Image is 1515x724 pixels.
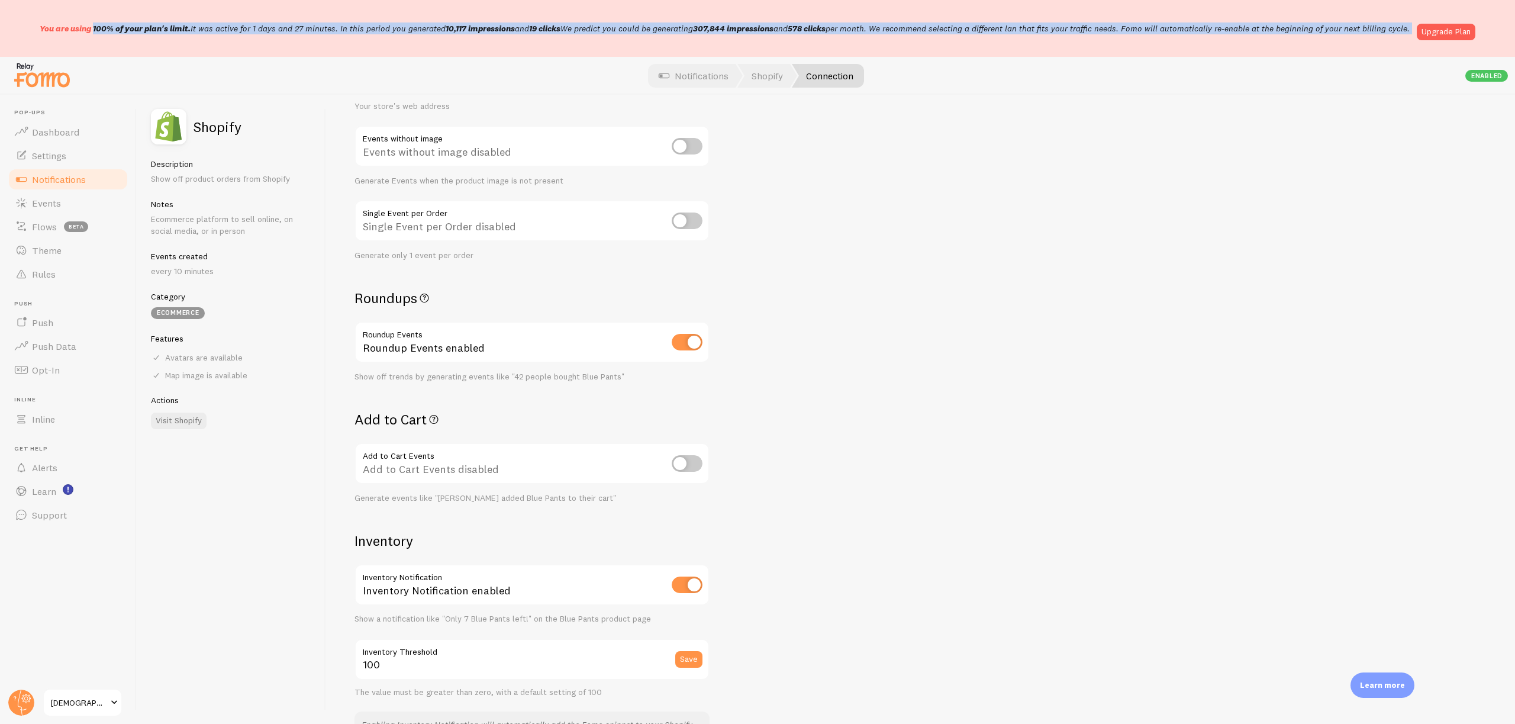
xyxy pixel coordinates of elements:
span: Learn [32,485,56,497]
label: Inventory Threshold [354,639,710,659]
p: Ecommerce platform to sell online, on social media, or in person [151,213,311,237]
span: Settings [32,150,66,162]
span: Push [32,317,53,329]
span: Push Data [32,340,76,352]
h2: Add to Cart [354,410,710,429]
div: Events without image disabled [354,126,710,169]
div: Show off trends by generating events like "42 people bought Blue Pants" [354,372,710,382]
a: Settings [7,144,129,168]
span: Events [32,197,61,209]
span: Get Help [14,445,129,453]
span: Notifications [32,173,86,185]
div: Generate Events when the product image is not present [354,176,710,186]
a: Inline [7,407,129,431]
a: Alerts [7,456,129,480]
span: Alerts [32,462,57,474]
span: Opt-In [32,364,60,376]
a: Opt-In [7,358,129,382]
a: Visit Shopify [151,413,207,429]
span: and [446,23,560,34]
h5: Actions [151,395,311,406]
span: beta [64,221,88,232]
div: Learn more [1350,672,1414,698]
span: Rules [32,268,56,280]
div: Generate only 1 event per order [354,250,710,261]
span: Pop-ups [14,109,129,117]
a: Learn [7,480,129,503]
a: Events [7,191,129,215]
a: Notifications [7,168,129,191]
img: fomo-relay-logo-orange.svg [12,60,72,90]
a: Dashboard [7,120,129,144]
span: Support [32,509,67,521]
span: Flows [32,221,57,233]
div: The value must be greater than zero, with a default setting of 100 [354,687,710,698]
div: Single Event per Order disabled [354,200,710,243]
p: every 10 minutes [151,265,311,277]
p: Learn more [1360,680,1405,691]
p: Show off product orders from Shopify [151,173,311,185]
span: Push [14,300,129,308]
div: Map image is available [151,370,311,381]
h2: Inventory [354,532,710,550]
span: and [693,23,826,34]
a: Flows beta [7,215,129,239]
div: Show a notification like "Only 7 Blue Pants left!" on the Blue Pants product page [354,614,710,625]
a: Upgrade Plan [1417,24,1475,40]
span: You are using 100% of your plan's limit. [40,23,191,34]
h5: Events created [151,251,311,262]
h5: Description [151,159,311,169]
h5: Notes [151,199,311,210]
span: Inline [32,413,55,425]
span: Dashboard [32,126,79,138]
span: Theme [32,244,62,256]
span: Inline [14,396,129,404]
div: Add to Cart Events disabled [354,443,710,486]
div: eCommerce [151,307,205,319]
img: fomo_icons_shopify.svg [151,109,186,144]
a: Theme [7,239,129,262]
span: [DEMOGRAPHIC_DATA] Bricks [51,696,107,710]
div: Inventory Notification enabled [354,564,710,607]
div: Generate events like "[PERSON_NAME] added Blue Pants to their cart" [354,493,710,504]
button: Save [675,651,702,668]
a: [DEMOGRAPHIC_DATA] Bricks [43,688,123,717]
div: Your store's web address [354,101,710,112]
b: 307,844 impressions [693,23,773,34]
b: 578 clicks [788,23,826,34]
a: Push [7,311,129,334]
h2: Roundups [354,289,710,307]
h5: Features [151,333,311,344]
div: Avatars are available [151,352,311,363]
b: 10,117 impressions [446,23,515,34]
a: Support [7,503,129,527]
svg: <p>Watch New Feature Tutorials!</p> [63,484,73,495]
b: 19 clicks [529,23,560,34]
h5: Category [151,291,311,302]
h2: Shopify [194,120,241,134]
p: It was active for 1 days and 27 minutes. In this period you generated We predict you could be gen... [40,22,1410,34]
a: Push Data [7,334,129,358]
div: Roundup Events enabled [354,321,710,365]
a: Rules [7,262,129,286]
